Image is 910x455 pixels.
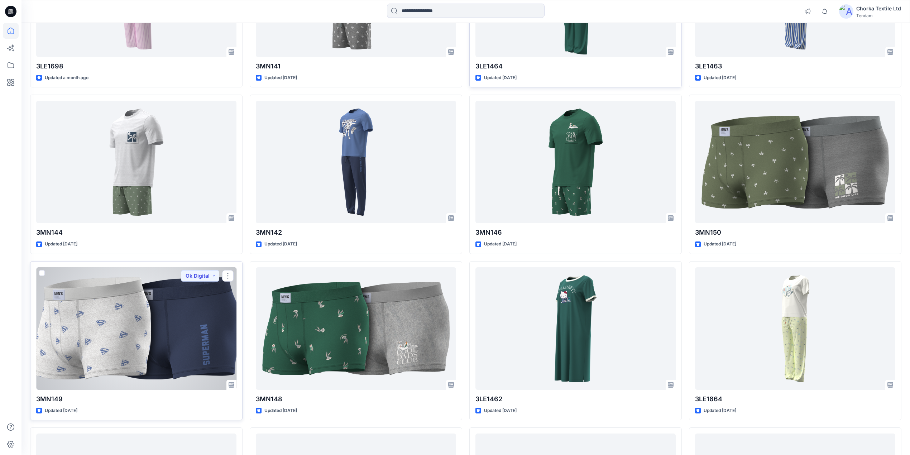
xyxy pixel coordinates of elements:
[475,61,676,71] p: 3LE1464
[704,74,736,82] p: Updated [DATE]
[856,13,901,18] div: Tendam
[475,267,676,390] a: 3LE1462
[475,394,676,404] p: 3LE1462
[36,394,236,404] p: 3MN149
[36,61,236,71] p: 3LE1698
[475,101,676,223] a: 3MN146
[475,227,676,238] p: 3MN146
[484,240,517,248] p: Updated [DATE]
[256,267,456,390] a: 3MN148
[36,227,236,238] p: 3MN144
[839,4,853,19] img: avatar
[45,240,77,248] p: Updated [DATE]
[695,267,895,390] a: 3LE1664
[695,227,895,238] p: 3MN150
[704,240,736,248] p: Updated [DATE]
[695,394,895,404] p: 3LE1664
[256,394,456,404] p: 3MN148
[695,61,895,71] p: 3LE1463
[256,227,456,238] p: 3MN142
[264,74,297,82] p: Updated [DATE]
[264,240,297,248] p: Updated [DATE]
[484,407,517,415] p: Updated [DATE]
[36,267,236,390] a: 3MN149
[704,407,736,415] p: Updated [DATE]
[256,101,456,223] a: 3MN142
[856,4,901,13] div: Chorka Textile Ltd
[45,407,77,415] p: Updated [DATE]
[256,61,456,71] p: 3MN141
[695,101,895,223] a: 3MN150
[484,74,517,82] p: Updated [DATE]
[36,101,236,223] a: 3MN144
[264,407,297,415] p: Updated [DATE]
[45,74,88,82] p: Updated a month ago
